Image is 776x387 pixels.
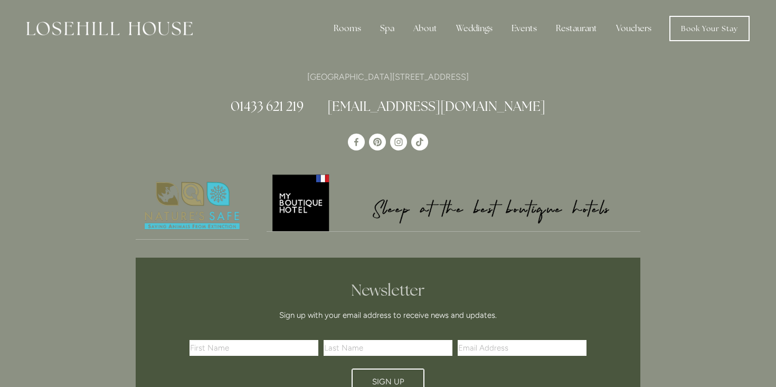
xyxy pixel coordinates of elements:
input: Email Address [458,340,586,356]
img: My Boutique Hotel - Logo [267,173,641,231]
a: 01433 621 219 [231,98,304,115]
p: [GEOGRAPHIC_DATA][STREET_ADDRESS] [136,70,640,84]
input: Last Name [324,340,452,356]
a: Book Your Stay [669,16,750,41]
input: First Name [190,340,318,356]
a: Nature's Safe - Logo [136,173,249,240]
img: Losehill House [26,22,193,35]
img: Nature's Safe - Logo [136,173,249,239]
a: Pinterest [369,134,386,150]
div: Spa [372,18,403,39]
p: Sign up with your email address to receive news and updates. [193,309,583,322]
a: TikTok [411,134,428,150]
div: Events [503,18,545,39]
a: [EMAIL_ADDRESS][DOMAIN_NAME] [327,98,545,115]
div: About [405,18,446,39]
h2: Newsletter [193,281,583,300]
div: Weddings [448,18,501,39]
span: Sign Up [372,377,404,386]
a: Vouchers [608,18,660,39]
div: Rooms [325,18,370,39]
a: My Boutique Hotel - Logo [267,173,641,232]
a: Losehill House Hotel & Spa [348,134,365,150]
a: Instagram [390,134,407,150]
div: Restaurant [547,18,605,39]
